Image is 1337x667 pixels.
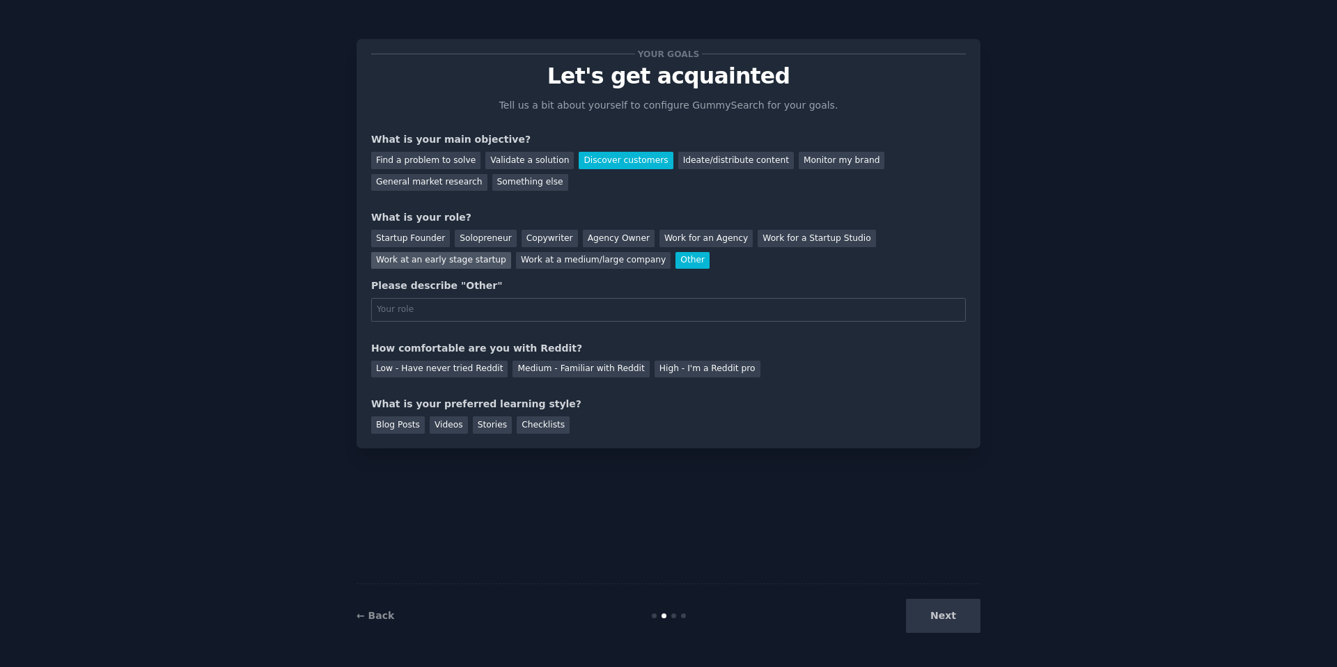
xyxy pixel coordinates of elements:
input: Your role [371,298,966,322]
div: Agency Owner [583,230,655,247]
div: How comfortable are you with Reddit? [371,341,966,356]
div: Stories [473,416,512,434]
div: Work for an Agency [659,230,753,247]
div: Work at an early stage startup [371,252,511,269]
div: Startup Founder [371,230,450,247]
div: Blog Posts [371,416,425,434]
span: Your goals [635,47,702,61]
div: Solopreneur [455,230,516,247]
div: Low - Have never tried Reddit [371,361,508,378]
div: Work for a Startup Studio [758,230,875,247]
div: High - I'm a Reddit pro [655,361,760,378]
div: Validate a solution [485,152,574,169]
div: Please describe "Other" [371,278,966,293]
div: Discover customers [579,152,673,169]
div: General market research [371,174,487,191]
div: Copywriter [522,230,578,247]
a: ← Back [357,610,394,621]
div: Medium - Familiar with Reddit [513,361,649,378]
div: Work at a medium/large company [516,252,671,269]
div: Monitor my brand [799,152,884,169]
div: Ideate/distribute content [678,152,794,169]
p: Let's get acquainted [371,64,966,88]
div: What is your main objective? [371,132,966,147]
div: What is your preferred learning style? [371,397,966,411]
div: Something else [492,174,568,191]
p: Tell us a bit about yourself to configure GummySearch for your goals. [493,98,844,113]
div: Other [675,252,710,269]
div: What is your role? [371,210,966,225]
div: Find a problem to solve [371,152,480,169]
div: Videos [430,416,468,434]
div: Checklists [517,416,570,434]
